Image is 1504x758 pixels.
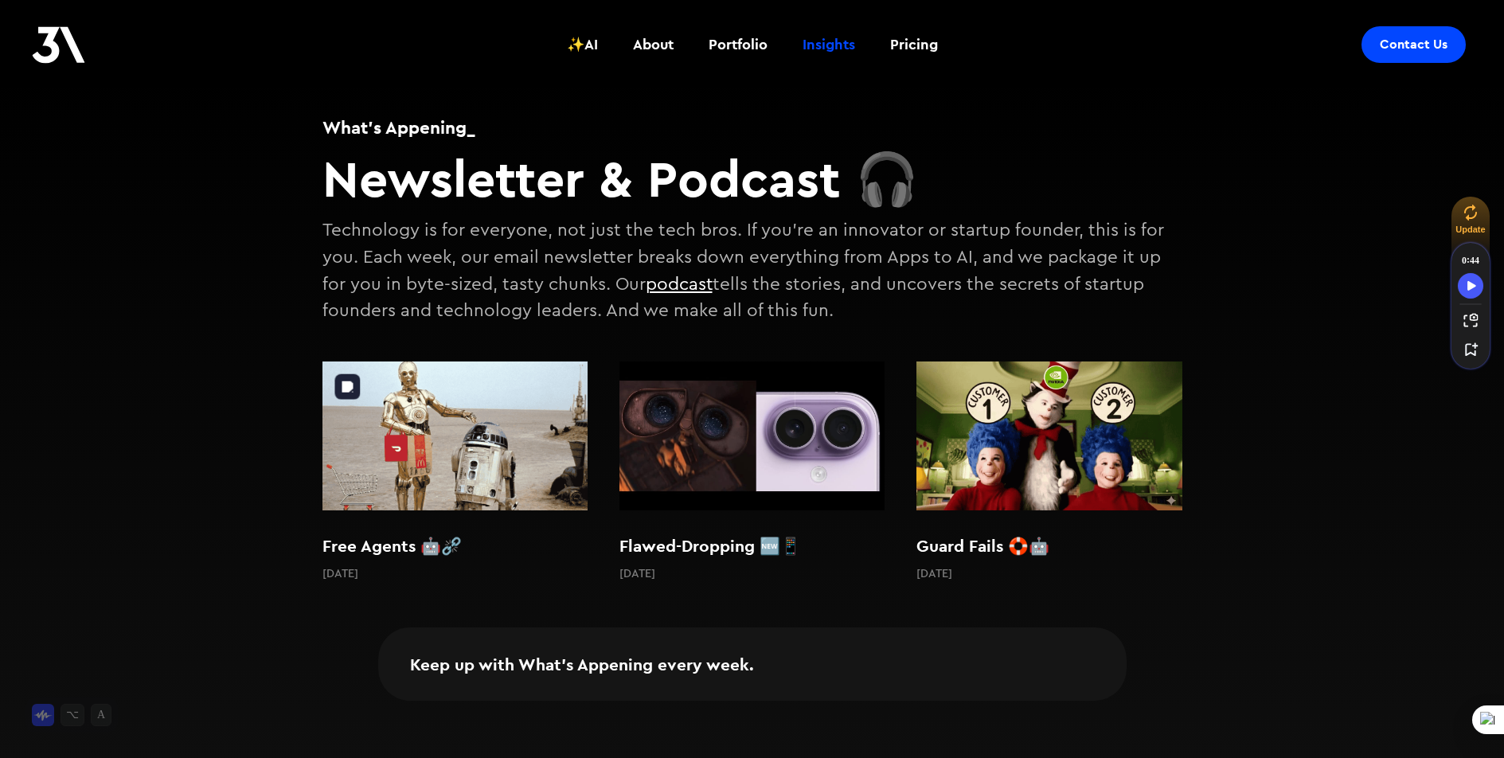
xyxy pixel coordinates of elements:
[709,34,768,55] div: Portfolio
[793,15,865,74] a: Insights
[646,275,713,293] a: podcast
[916,534,1182,558] h2: Guard Fails 🛟🤖
[557,15,607,74] a: ✨AI
[322,566,358,583] p: [DATE]
[699,15,777,74] a: Portfolio
[410,653,754,676] h2: Keep up with What's Appening every week.
[322,115,1182,140] h1: What's Appening_
[322,148,1182,209] h2: Newsletter & Podcast 🎧
[322,221,1164,319] p: Technology is for everyone, not just the tech bros. If you're an innovator or startup founder, th...
[619,566,655,583] p: [DATE]
[623,15,683,74] a: About
[619,534,885,558] h2: Flawed-Dropping 🆕📱
[881,15,947,74] a: Pricing
[1361,26,1466,63] a: Contact Us
[803,34,855,55] div: Insights
[916,566,952,583] p: [DATE]
[322,534,588,558] h2: Free Agents 🤖⛓️‍💥
[567,34,598,55] div: ✨AI
[1380,37,1447,53] div: Contact Us
[916,354,1182,567] a: Guard Fails 🛟🤖
[322,354,588,567] a: Free Agents 🤖⛓️‍💥
[890,34,938,55] div: Pricing
[633,34,674,55] div: About
[619,354,885,567] a: Flawed-Dropping 🆕📱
